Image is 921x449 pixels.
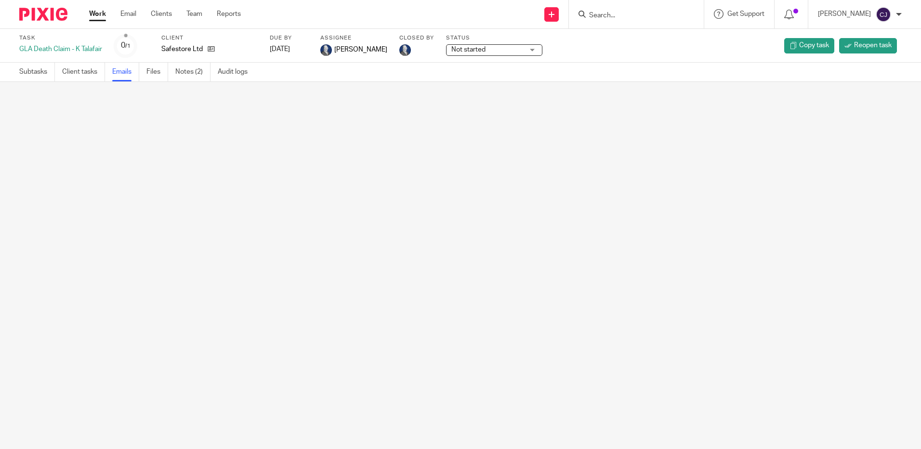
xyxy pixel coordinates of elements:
img: svg%3E [876,7,891,22]
a: Work [89,9,106,19]
div: 0 [121,40,131,51]
a: Clients [151,9,172,19]
a: Notes (2) [175,63,211,81]
label: Client [161,34,258,42]
a: Reopen task [839,38,897,53]
img: Aimi Arnall [399,44,411,56]
a: Client tasks [62,63,105,81]
label: Assignee [320,34,387,42]
input: Search [588,12,675,20]
div: GLA Death Claim - K Talafair [19,44,102,54]
div: [DATE] [270,44,308,54]
label: Task [19,34,102,42]
a: Team [186,9,202,19]
img: Aimi Arnall [320,44,332,56]
a: Copy task [784,38,834,53]
label: Due by [270,34,308,42]
span: Copy task [799,40,829,50]
small: /1 [125,43,131,49]
label: Status [446,34,542,42]
a: Audit logs [218,63,255,81]
label: Closed by [399,34,434,42]
a: Files [146,63,168,81]
span: Not started [451,46,486,53]
span: [PERSON_NAME] [334,45,387,54]
p: [PERSON_NAME] [818,9,871,19]
a: Subtasks [19,63,55,81]
a: Emails [112,63,139,81]
span: Get Support [727,11,764,17]
span: Reopen task [854,40,892,50]
img: Pixie [19,8,67,21]
p: Safestore Ltd [161,44,203,54]
i: Open client page [208,45,215,53]
a: Reports [217,9,241,19]
a: Email [120,9,136,19]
